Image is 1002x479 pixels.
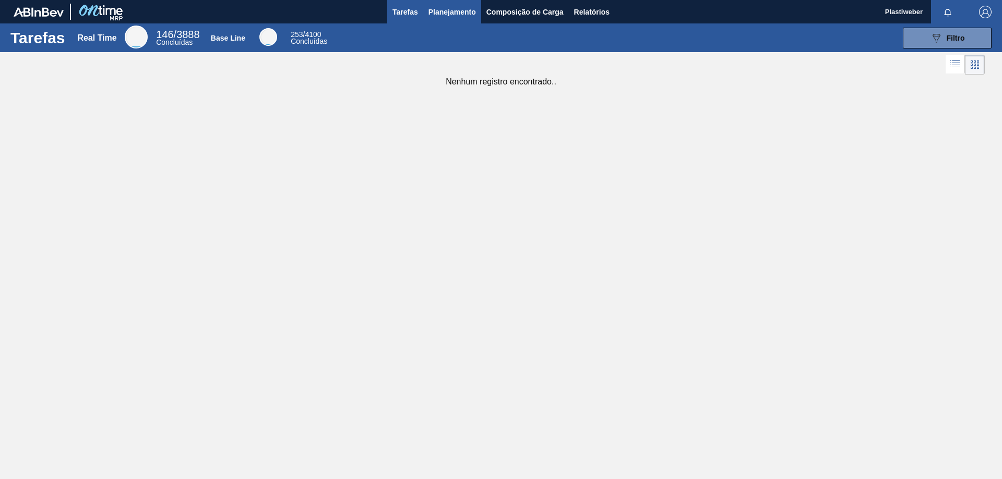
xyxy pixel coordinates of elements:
span: 253 [291,30,303,39]
button: Notificações [931,5,964,19]
span: Tarefas [392,6,418,18]
span: / 4100 [291,30,321,39]
span: / 3888 [156,29,199,40]
div: Visão em Lista [946,55,965,75]
span: Relatórios [574,6,610,18]
button: Filtro [903,28,992,48]
span: Filtro [947,34,965,42]
span: Planejamento [428,6,476,18]
div: Base Line [259,28,277,46]
div: Real Time [156,30,199,46]
div: Visão em Cards [965,55,985,75]
img: Logout [979,6,992,18]
img: TNhmsLtSVTkK8tSr43FrP2fwEKptu5GPRR3wAAAABJRU5ErkJggg== [14,7,64,17]
div: Real Time [125,26,148,48]
div: Base Line [211,34,245,42]
span: Concluídas [156,38,193,46]
h1: Tarefas [10,32,65,44]
span: Concluídas [291,37,327,45]
span: Composição de Carga [486,6,564,18]
div: Real Time [77,33,116,43]
div: Base Line [291,31,327,45]
span: 146 [156,29,173,40]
